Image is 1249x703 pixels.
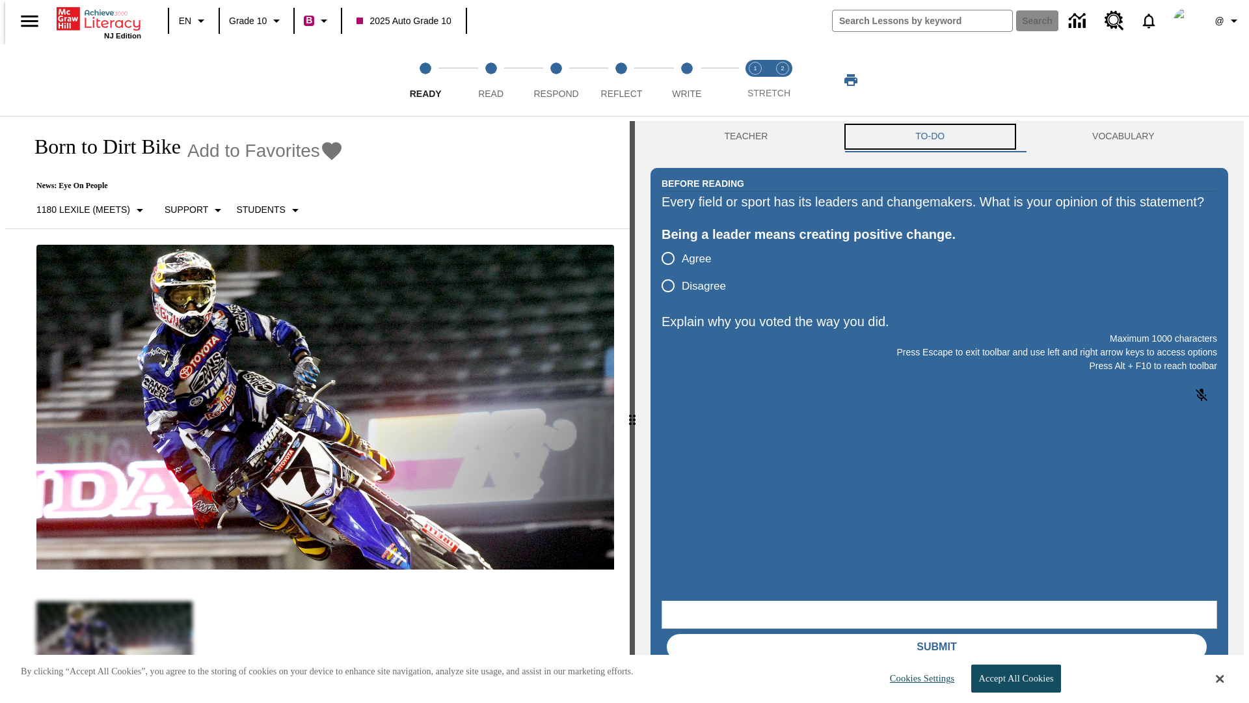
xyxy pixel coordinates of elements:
[453,44,528,116] button: Read step 2 of 5
[630,121,635,703] div: Press Enter or Spacebar and then press right and left arrow keys to move the slider
[187,139,343,162] button: Add to Favorites - Born to Dirt Bike
[1097,3,1132,38] a: Resource Center, Will open in new tab
[878,665,960,692] button: Cookies Settings
[21,181,343,191] p: News: Eye On People
[388,44,463,116] button: Ready step 1 of 5
[736,44,774,116] button: Stretch Read step 1 of 2
[231,199,308,222] button: Select Student
[649,44,725,116] button: Write step 5 of 5
[1215,14,1224,28] span: @
[518,44,594,116] button: Respond step 3 of 5
[1061,3,1097,39] a: Data Center
[36,203,130,217] p: 1180 Lexile (Meets)
[104,32,141,40] span: NJ Edition
[410,89,442,99] span: Ready
[682,278,726,295] span: Disagree
[21,135,181,159] h1: Born to Dirt Bike
[662,176,744,191] h2: Before Reading
[1186,379,1217,411] button: Click to activate and allow voice recognition
[356,14,451,28] span: 2025 Auto Grade 10
[1166,4,1207,38] button: Select a new avatar
[36,245,614,570] img: Motocross racer James Stewart flies through the air on his dirt bike.
[165,203,208,217] p: Support
[833,10,1012,31] input: search field
[662,359,1217,373] p: Press Alt + F10 to reach toolbar
[1216,673,1224,685] button: Close
[57,5,141,40] div: Home
[764,44,801,116] button: Stretch Respond step 2 of 2
[651,121,1228,152] div: Instructional Panel Tabs
[187,141,320,161] span: Add to Favorites
[747,88,790,98] span: STRETCH
[224,9,289,33] button: Grade: Grade 10, Select a grade
[662,191,1217,212] div: Every field or sport has its leaders and changemakers. What is your opinion of this statement?
[299,9,337,33] button: Boost Class color is violet red. Change class color
[179,14,191,28] span: EN
[842,121,1019,152] button: TO-DO
[971,665,1060,693] button: Accept All Cookies
[5,10,190,22] body: Explain why you voted the way you did. Maximum 1000 characters Press Alt + F10 to reach toolbar P...
[667,634,1207,660] button: Submit
[173,9,215,33] button: Language: EN, Select a language
[753,65,757,72] text: 1
[672,89,701,99] span: Write
[635,121,1244,703] div: activity
[31,199,153,222] button: Select Lexile, 1180 Lexile (Meets)
[662,245,736,299] div: poll
[830,68,872,92] button: Print
[682,251,711,268] span: Agree
[10,2,49,40] button: Open side menu
[662,224,1217,245] div: Being a leader means creating positive change.
[1174,8,1200,34] img: Avatar
[662,332,1217,346] p: Maximum 1000 characters
[662,311,1217,332] p: Explain why you voted the way you did.
[236,203,285,217] p: Students
[21,665,634,678] p: By clicking “Accept All Cookies”, you agree to the storing of cookies on your device to enhance s...
[1207,9,1249,33] button: Profile/Settings
[662,346,1217,359] p: Press Escape to exit toolbar and use left and right arrow keys to access options
[478,89,504,99] span: Read
[5,121,630,696] div: reading
[533,89,578,99] span: Respond
[306,12,312,29] span: B
[1019,121,1228,152] button: VOCABULARY
[651,121,842,152] button: Teacher
[229,14,267,28] span: Grade 10
[1132,4,1166,38] a: Notifications
[159,199,231,222] button: Scaffolds, Support
[601,89,643,99] span: Reflect
[781,65,784,72] text: 2
[584,44,659,116] button: Reflect step 4 of 5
